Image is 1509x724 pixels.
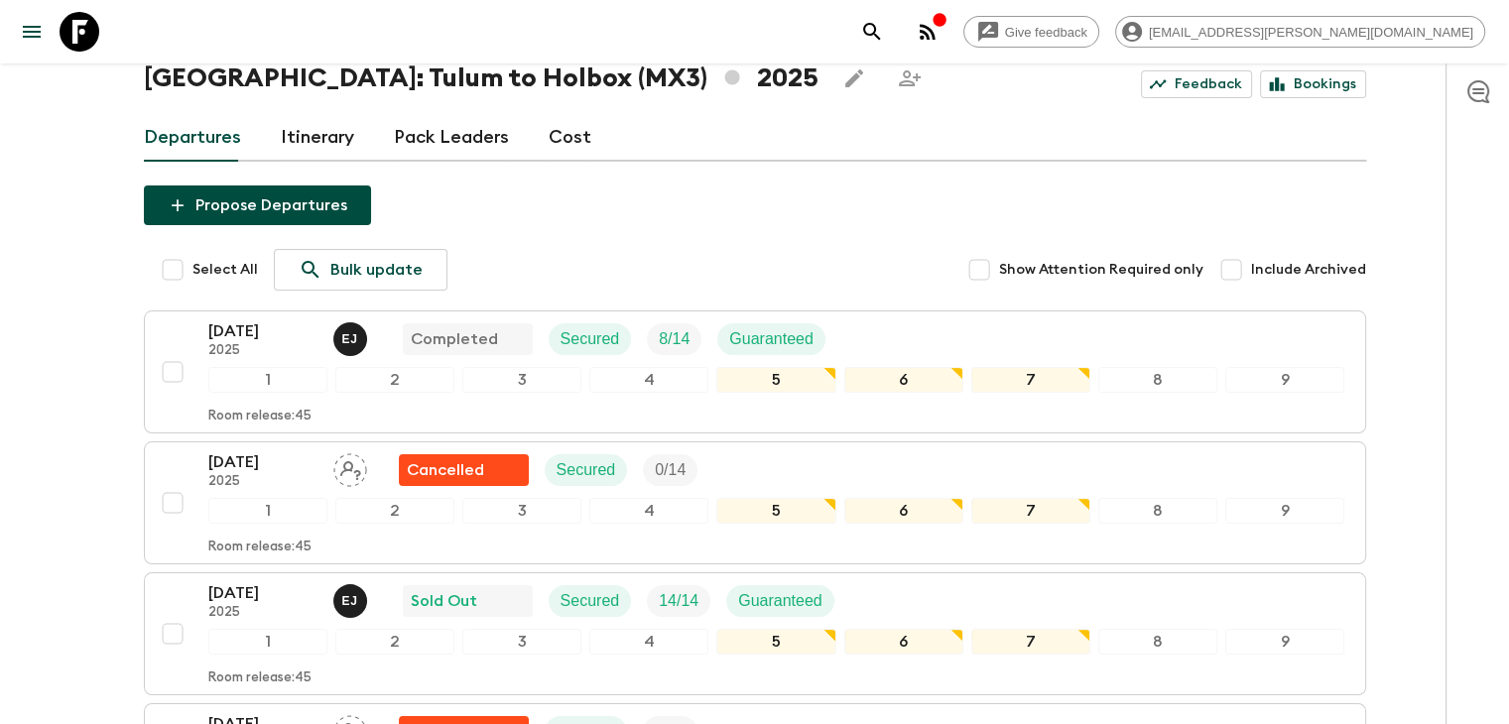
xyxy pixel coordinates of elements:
[1225,629,1344,655] div: 9
[342,593,358,609] p: E J
[561,589,620,613] p: Secured
[852,12,892,52] button: search adventures
[647,585,710,617] div: Trip Fill
[716,498,835,524] div: 5
[1098,367,1217,393] div: 8
[208,343,317,359] p: 2025
[411,589,477,613] p: Sold Out
[971,629,1090,655] div: 7
[1251,260,1366,280] span: Include Archived
[890,59,930,98] span: Share this itinerary
[333,584,371,618] button: EJ
[407,458,484,482] p: Cancelled
[729,327,814,351] p: Guaranteed
[738,589,822,613] p: Guaranteed
[1225,367,1344,393] div: 9
[971,498,1090,524] div: 7
[545,454,628,486] div: Secured
[335,498,454,524] div: 2
[144,310,1366,433] button: [DATE]2025Erhard Jr Vande Wyngaert de la TorreCompletedSecuredTrip FillGuaranteed123456789Room re...
[1115,16,1485,48] div: [EMAIL_ADDRESS][PERSON_NAME][DOMAIN_NAME]
[994,25,1098,40] span: Give feedback
[333,328,371,344] span: Erhard Jr Vande Wyngaert de la Torre
[1260,70,1366,98] a: Bookings
[655,458,686,482] p: 0 / 14
[659,327,690,351] p: 8 / 14
[716,367,835,393] div: 5
[335,629,454,655] div: 2
[208,605,317,621] p: 2025
[716,629,835,655] div: 5
[208,540,312,555] p: Room release: 45
[589,629,708,655] div: 4
[963,16,1099,48] a: Give feedback
[144,185,371,225] button: Propose Departures
[192,260,258,280] span: Select All
[208,629,327,655] div: 1
[844,498,963,524] div: 6
[208,498,327,524] div: 1
[1141,70,1252,98] a: Feedback
[589,498,708,524] div: 4
[208,670,312,686] p: Room release: 45
[333,459,367,475] span: Assign pack leader
[144,441,1366,564] button: [DATE]2025Assign pack leaderFlash Pack cancellationSecuredTrip Fill123456789Room release:45
[844,367,963,393] div: 6
[834,59,874,98] button: Edit this itinerary
[144,59,818,98] h1: [GEOGRAPHIC_DATA]: Tulum to Holbox (MX3) 2025
[549,114,591,162] a: Cost
[274,249,447,291] a: Bulk update
[394,114,509,162] a: Pack Leaders
[208,319,317,343] p: [DATE]
[281,114,354,162] a: Itinerary
[1098,498,1217,524] div: 8
[330,258,423,282] p: Bulk update
[462,498,581,524] div: 3
[643,454,697,486] div: Trip Fill
[399,454,529,486] div: Flash Pack cancellation
[1225,498,1344,524] div: 9
[144,572,1366,695] button: [DATE]2025Erhard Jr Vande Wyngaert de la TorreSold OutSecuredTrip FillGuaranteed123456789Room rel...
[12,12,52,52] button: menu
[647,323,701,355] div: Trip Fill
[549,323,632,355] div: Secured
[333,590,371,606] span: Erhard Jr Vande Wyngaert de la Torre
[999,260,1203,280] span: Show Attention Required only
[462,367,581,393] div: 3
[589,367,708,393] div: 4
[549,585,632,617] div: Secured
[844,629,963,655] div: 6
[335,367,454,393] div: 2
[557,458,616,482] p: Secured
[208,474,317,490] p: 2025
[561,327,620,351] p: Secured
[411,327,498,351] p: Completed
[208,581,317,605] p: [DATE]
[1098,629,1217,655] div: 8
[208,409,312,424] p: Room release: 45
[144,114,241,162] a: Departures
[971,367,1090,393] div: 7
[462,629,581,655] div: 3
[208,450,317,474] p: [DATE]
[659,589,698,613] p: 14 / 14
[208,367,327,393] div: 1
[1138,25,1484,40] span: [EMAIL_ADDRESS][PERSON_NAME][DOMAIN_NAME]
